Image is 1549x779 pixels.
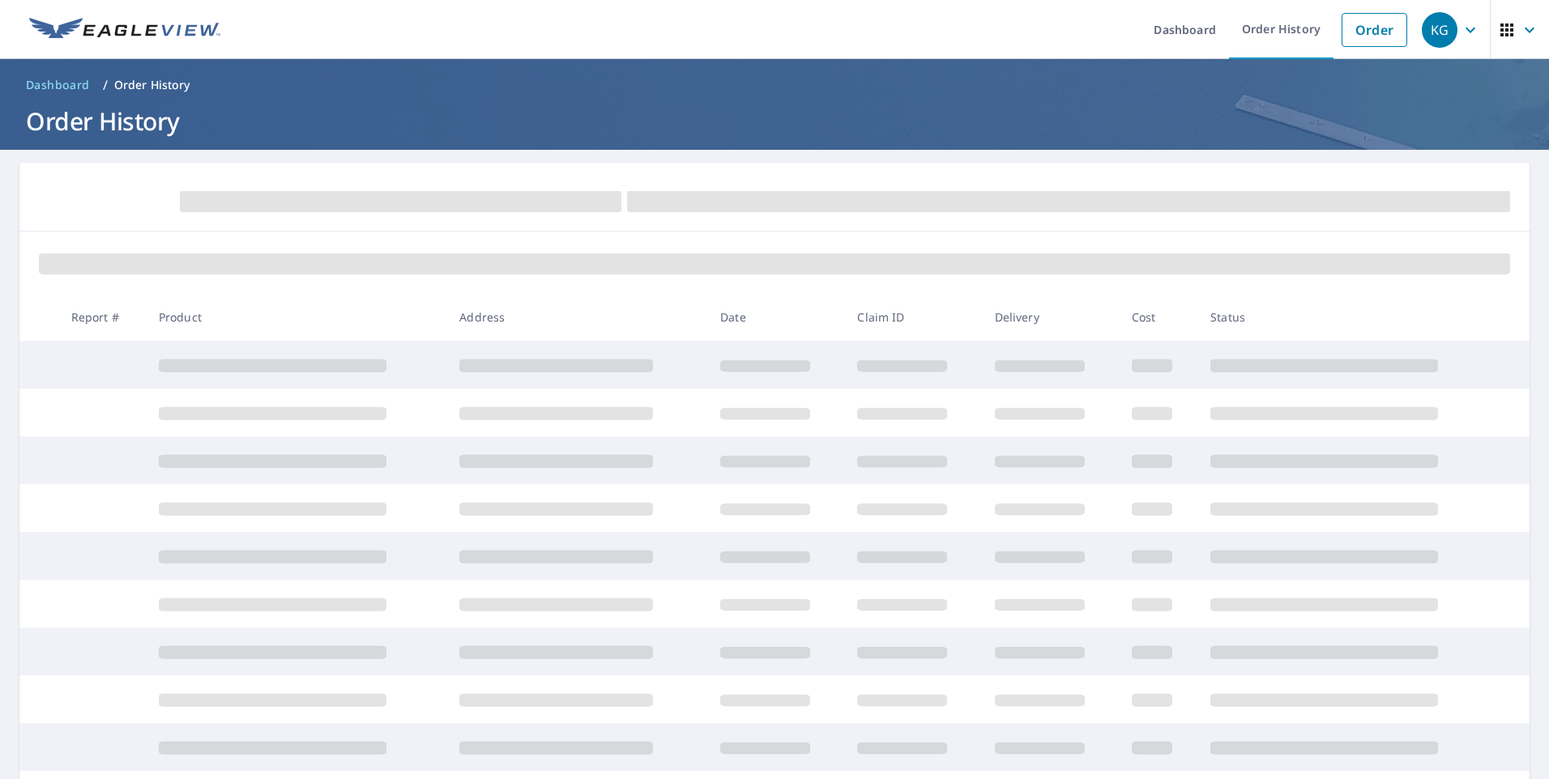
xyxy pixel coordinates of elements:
[26,77,90,93] span: Dashboard
[146,293,447,341] th: Product
[446,293,707,341] th: Address
[19,72,1530,98] nav: breadcrumb
[1119,293,1197,341] th: Cost
[844,293,981,341] th: Claim ID
[982,293,1119,341] th: Delivery
[707,293,844,341] th: Date
[58,293,146,341] th: Report #
[19,104,1530,138] h1: Order History
[19,72,96,98] a: Dashboard
[114,77,190,93] p: Order History
[1197,293,1499,341] th: Status
[103,75,108,95] li: /
[1342,13,1407,47] a: Order
[1422,12,1457,48] div: KG
[29,18,220,42] img: EV Logo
